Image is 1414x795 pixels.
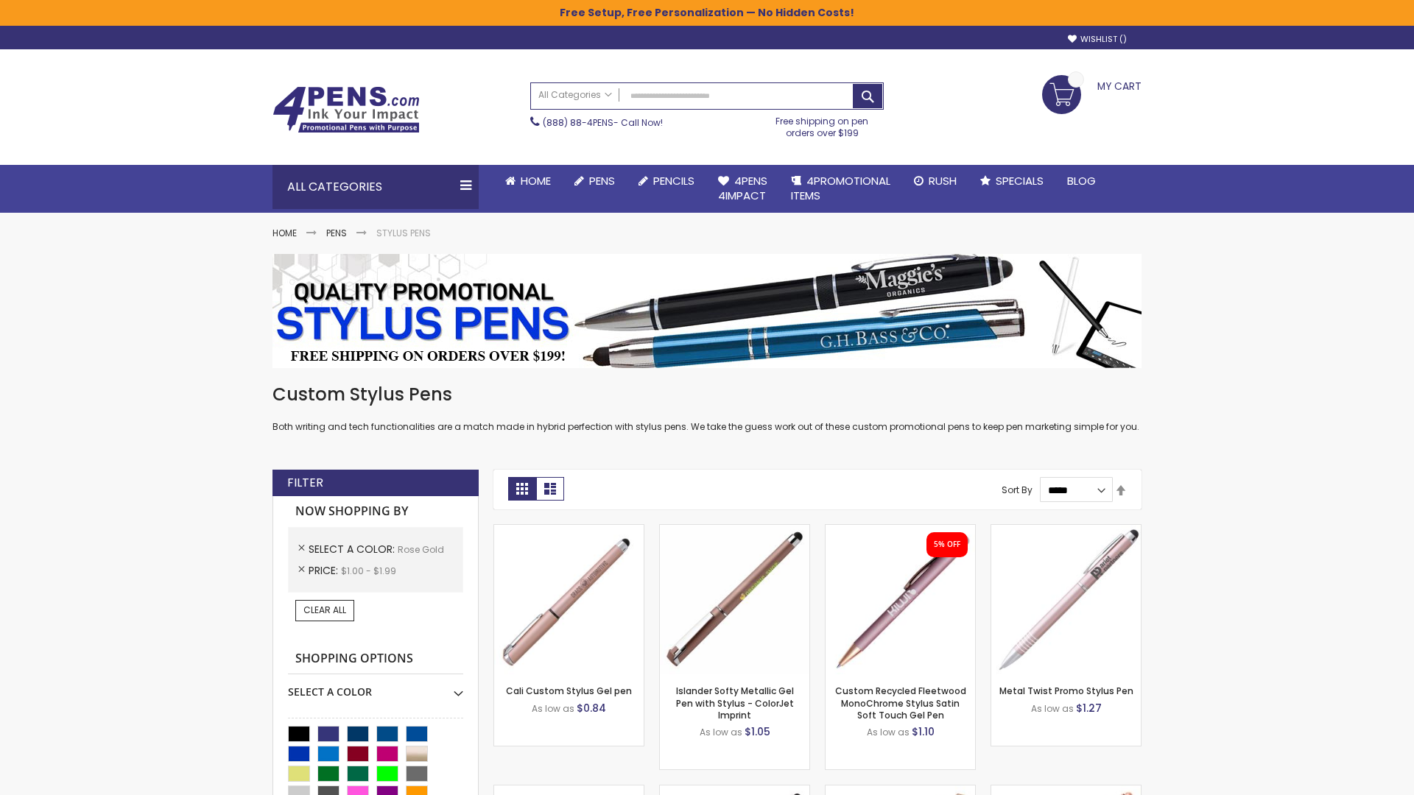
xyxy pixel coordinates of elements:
[1068,34,1127,45] a: Wishlist
[493,165,563,197] a: Home
[543,116,663,129] span: - Call Now!
[706,165,779,213] a: 4Pens4impact
[494,524,644,537] a: Cali Custom Stylus Gel pen-Rose Gold
[272,383,1142,406] h1: Custom Stylus Pens
[676,685,794,721] a: Islander Softy Metallic Gel Pen with Stylus - ColorJet Imprint
[1031,702,1074,715] span: As low as
[341,565,396,577] span: $1.00 - $1.99
[288,496,463,527] strong: Now Shopping by
[660,525,809,674] img: Islander Softy Metallic Gel Pen with Stylus - ColorJet Imprint-Rose Gold
[653,173,694,188] span: Pencils
[660,524,809,537] a: Islander Softy Metallic Gel Pen with Stylus - ColorJet Imprint-Rose Gold
[791,173,890,203] span: 4PROMOTIONAL ITEMS
[1002,484,1033,496] label: Sort By
[996,173,1044,188] span: Specials
[627,165,706,197] a: Pencils
[272,254,1142,368] img: Stylus Pens
[288,674,463,699] div: Select A Color
[826,524,975,537] a: Custom Recycled Fleetwood MonoChrome Stylus Satin Soft Touch Gel Pen-Rose Gold
[287,475,323,491] strong: Filter
[902,165,968,197] a: Rush
[295,600,354,621] a: Clear All
[532,702,574,715] span: As low as
[1067,173,1096,188] span: Blog
[376,227,431,239] strong: Stylus Pens
[272,165,479,209] div: All Categories
[531,83,619,107] a: All Categories
[589,173,615,188] span: Pens
[929,173,957,188] span: Rush
[745,724,770,739] span: $1.05
[826,525,975,674] img: Custom Recycled Fleetwood MonoChrome Stylus Satin Soft Touch Gel Pen-Rose Gold
[779,165,902,213] a: 4PROMOTIONALITEMS
[508,477,536,501] strong: Grid
[494,525,644,674] img: Cali Custom Stylus Gel pen-Rose Gold
[272,227,297,239] a: Home
[563,165,627,197] a: Pens
[303,604,346,616] span: Clear All
[506,685,632,697] a: Cali Custom Stylus Gel pen
[543,116,613,129] a: (888) 88-4PENS
[718,173,767,203] span: 4Pens 4impact
[288,643,463,675] strong: Shopping Options
[867,726,910,738] span: As low as
[1055,165,1108,197] a: Blog
[326,227,347,239] a: Pens
[272,86,420,133] img: 4Pens Custom Pens and Promotional Products
[538,89,612,101] span: All Categories
[934,540,960,550] div: 5% OFF
[999,685,1133,697] a: Metal Twist Promo Stylus Pen
[309,563,341,578] span: Price
[912,724,935,739] span: $1.10
[577,701,606,715] span: $0.84
[991,524,1141,537] a: Metal Twist Promo Stylus Pen-Rose gold
[761,110,884,139] div: Free shipping on pen orders over $199
[1076,701,1102,715] span: $1.27
[968,165,1055,197] a: Specials
[835,685,966,721] a: Custom Recycled Fleetwood MonoChrome Stylus Satin Soft Touch Gel Pen
[272,383,1142,434] div: Both writing and tech functionalities are a match made in hybrid perfection with stylus pens. We ...
[700,726,742,738] span: As low as
[521,173,551,188] span: Home
[398,543,444,556] span: Rose Gold
[991,525,1141,674] img: Metal Twist Promo Stylus Pen-Rose gold
[309,542,398,556] span: Select A Color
